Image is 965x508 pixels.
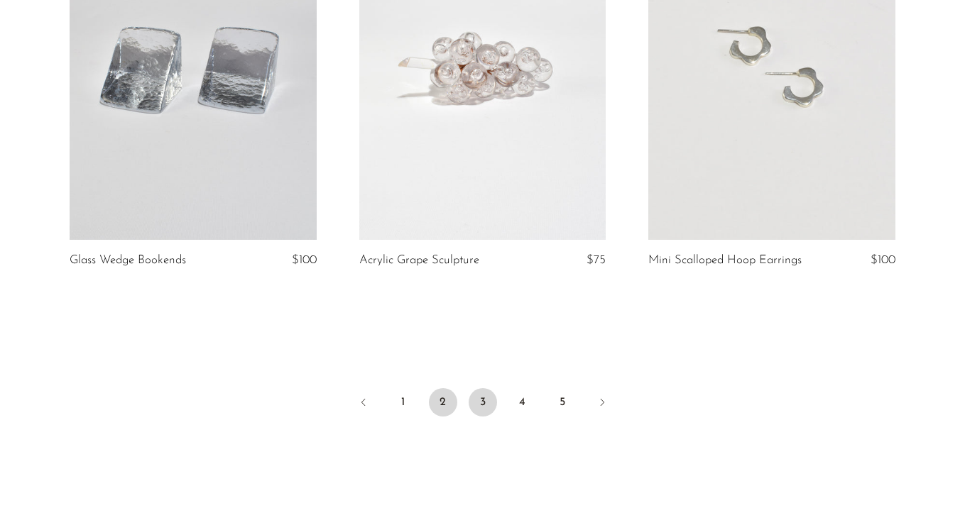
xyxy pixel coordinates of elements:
[70,254,186,267] a: Glass Wedge Bookends
[871,254,895,266] span: $100
[648,254,802,267] a: Mini Scalloped Hoop Earrings
[389,388,418,416] a: 1
[508,388,537,416] a: 4
[588,388,616,419] a: Next
[548,388,577,416] a: 5
[587,254,606,266] span: $75
[469,388,497,416] a: 3
[349,388,378,419] a: Previous
[292,254,317,266] span: $100
[359,254,479,267] a: Acrylic Grape Sculpture
[429,388,457,416] span: 2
